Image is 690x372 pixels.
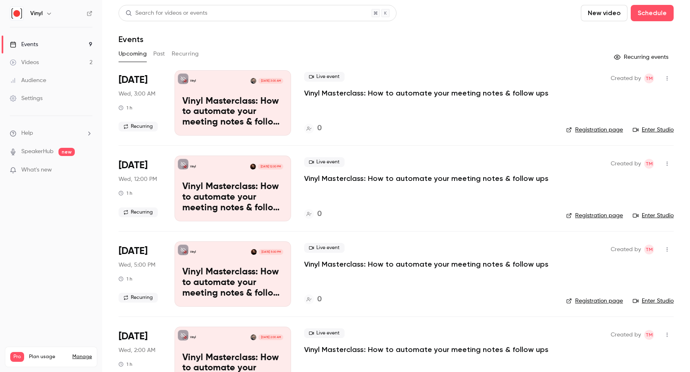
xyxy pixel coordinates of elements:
[304,243,345,253] span: Live event
[258,78,283,84] span: [DATE] 3:00 AM
[304,328,345,338] span: Live event
[633,126,674,134] a: Enter Studio
[119,156,161,221] div: Sep 17 Wed, 12:00 PM (Europe/London)
[631,5,674,21] button: Schedule
[119,105,132,111] div: 1 h
[72,354,92,360] a: Manage
[258,164,283,169] span: [DATE] 12:00 PM
[21,147,54,156] a: SpeakerHub
[119,90,155,98] span: Wed, 3:00 AM
[10,58,39,67] div: Videos
[304,72,345,82] span: Live event
[251,249,257,255] img: Jordan Vickery
[119,346,155,354] span: Wed, 2:00 AM
[644,159,654,169] span: Trent McLaren
[644,330,654,340] span: Trent McLaren
[175,70,291,136] a: Vinyl Masterclass: How to automate your meeting notes & follow upsVinylTrent McLaren[DATE] 3:00 A...
[182,182,283,213] p: Vinyl Masterclass: How to automate your meeting notes & follow ups
[119,159,148,172] span: [DATE]
[29,354,67,360] span: Plan usage
[125,9,207,18] div: Search for videos or events
[611,74,641,83] span: Created by
[10,352,24,362] span: Pro
[119,241,161,307] div: Sep 17 Wed, 12:00 PM (America/New York)
[633,212,674,220] a: Enter Studio
[119,34,143,44] h1: Events
[172,47,199,60] button: Recurring
[304,174,549,183] a: Vinyl Masterclass: How to automate your meeting notes & follow ups
[190,79,196,83] p: Vinyl
[611,245,641,254] span: Created by
[10,40,38,49] div: Events
[182,96,283,128] p: Vinyl Masterclass: How to automate your meeting notes & follow ups
[259,249,283,255] span: [DATE] 5:00 PM
[119,122,158,131] span: Recurring
[190,250,196,254] p: Vinyl
[304,294,322,305] a: 0
[304,209,322,220] a: 0
[190,335,196,339] p: Vinyl
[119,261,155,269] span: Wed, 5:00 PM
[645,330,653,340] span: TM
[566,212,623,220] a: Registration page
[645,245,653,254] span: TM
[610,51,674,64] button: Recurring events
[119,74,148,87] span: [DATE]
[304,88,549,98] a: Vinyl Masterclass: How to automate your meeting notes & follow ups
[119,190,132,196] div: 1 h
[633,297,674,305] a: Enter Studio
[182,267,283,298] p: Vinyl Masterclass: How to automate your meeting notes & follow ups
[119,245,148,258] span: [DATE]
[304,157,345,167] span: Live event
[611,330,641,340] span: Created by
[317,209,322,220] h4: 0
[119,276,132,282] div: 1 h
[251,334,256,340] img: Trent McLaren
[304,345,549,354] a: Vinyl Masterclass: How to automate your meeting notes & follow ups
[317,294,322,305] h4: 0
[190,165,196,169] p: Vinyl
[119,293,158,303] span: Recurring
[317,123,322,134] h4: 0
[251,78,256,84] img: Trent McLaren
[119,70,161,136] div: Sep 17 Wed, 12:00 PM (Australia/Sydney)
[566,126,623,134] a: Registration page
[119,330,148,343] span: [DATE]
[644,74,654,83] span: Trent McLaren
[119,47,147,60] button: Upcoming
[645,74,653,83] span: TM
[250,164,256,169] img: Jordan Vickery
[645,159,653,169] span: TM
[581,5,627,21] button: New video
[21,166,52,174] span: What's new
[175,156,291,221] a: Vinyl Masterclass: How to automate your meeting notes & follow upsVinylJordan Vickery[DATE] 12:00...
[21,129,33,138] span: Help
[611,159,641,169] span: Created by
[119,361,132,368] div: 1 h
[58,148,75,156] span: new
[566,297,623,305] a: Registration page
[175,241,291,307] a: Vinyl Masterclass: How to automate your meeting notes & follow upsVinylJordan Vickery[DATE] 5:00 ...
[119,207,158,217] span: Recurring
[119,175,157,183] span: Wed, 12:00 PM
[153,47,165,60] button: Past
[83,167,92,174] iframe: Noticeable Trigger
[10,94,43,102] div: Settings
[258,334,283,340] span: [DATE] 2:00 AM
[304,123,322,134] a: 0
[644,245,654,254] span: Trent McLaren
[30,9,43,18] h6: Vinyl
[10,76,46,85] div: Audience
[10,129,92,138] li: help-dropdown-opener
[304,259,549,269] a: Vinyl Masterclass: How to automate your meeting notes & follow ups
[10,7,23,20] img: Vinyl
